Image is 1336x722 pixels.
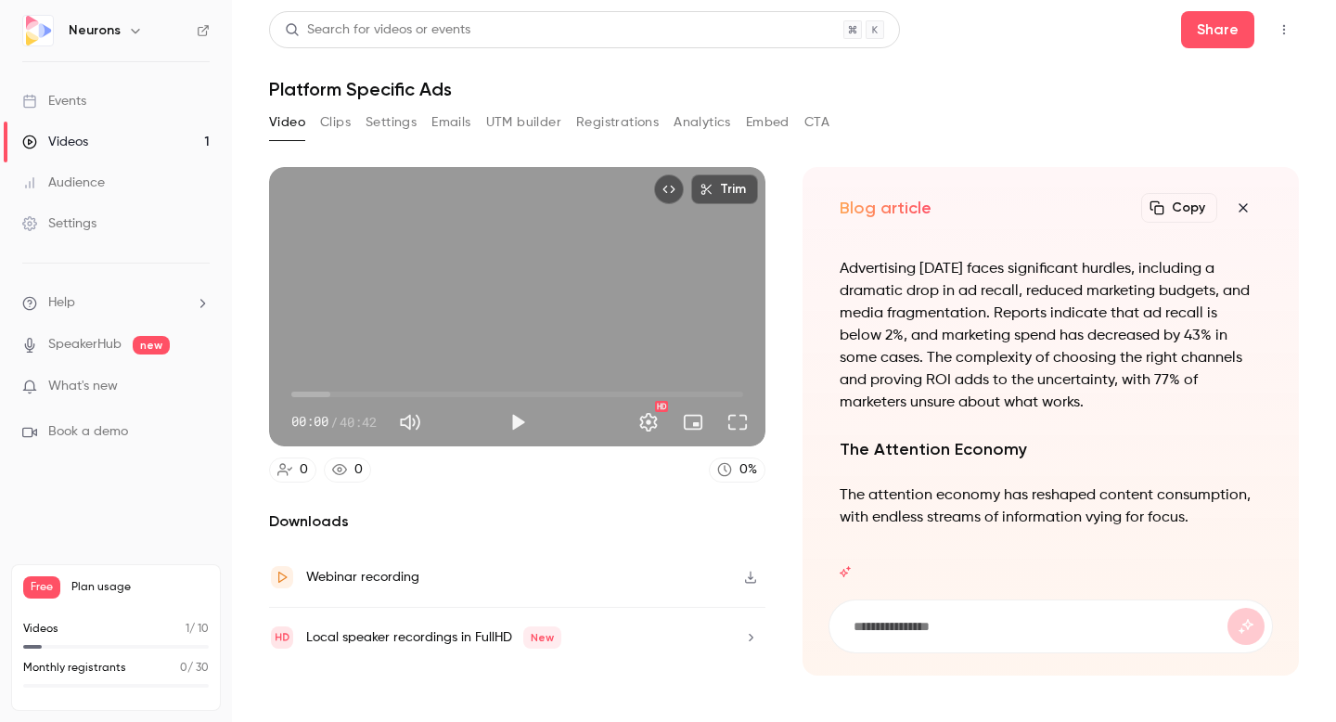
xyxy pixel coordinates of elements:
div: Videos [22,133,88,151]
button: Settings [630,404,667,441]
div: Local speaker recordings in FullHD [306,626,561,649]
button: UTM builder [486,108,561,137]
a: SpeakerHub [48,335,122,355]
img: Neurons [23,16,53,45]
span: 1 [186,624,189,635]
div: Events [22,92,86,110]
h1: Platform Specific Ads [269,78,1299,100]
div: HD [655,401,668,412]
h6: Neurons [69,21,121,40]
div: 0 % [739,460,757,480]
div: 0 [354,460,363,480]
div: Webinar recording [306,566,419,588]
span: New [523,626,561,649]
div: Search for videos or events [285,20,470,40]
a: 0% [709,458,765,483]
h2: Blog article [840,197,931,219]
button: Play [499,404,536,441]
p: Advertising [DATE] faces significant hurdles, including a dramatic drop in ad recall, reduced mar... [840,258,1262,414]
iframe: Noticeable Trigger [187,379,210,395]
p: Monthly registrants [23,660,126,677]
span: Book a demo [48,422,128,442]
span: Plan usage [71,580,209,595]
span: / [330,412,338,432]
button: Registrations [576,108,659,137]
div: 0 [300,460,308,480]
button: Settings [366,108,417,137]
span: 0 [180,663,187,674]
button: Embed video [654,174,684,204]
li: help-dropdown-opener [22,293,210,313]
button: CTA [804,108,829,137]
button: Emails [431,108,470,137]
button: Trim [691,174,758,204]
h2: Downloads [269,510,765,533]
a: 0 [324,458,371,483]
button: Turn on miniplayer [674,404,712,441]
div: Settings [22,214,96,233]
button: Clips [320,108,351,137]
h2: The Attention Economy [840,436,1262,462]
a: 0 [269,458,316,483]
p: The attention economy has reshaped content consumption, with endless streams of information vying... [840,484,1262,529]
div: Audience [22,174,105,192]
button: Video [269,108,305,137]
span: What's new [48,377,118,396]
span: Free [23,576,60,599]
p: Videos [23,621,58,638]
div: 00:00 [291,412,377,432]
button: Embed [746,108,790,137]
button: Mute [392,404,429,441]
p: / 30 [180,660,209,677]
button: Share [1181,11,1254,48]
span: 00:00 [291,412,328,432]
span: new [133,336,170,355]
p: / 10 [186,621,209,638]
span: Help [48,293,75,313]
button: Analytics [674,108,731,137]
button: Top Bar Actions [1269,15,1299,45]
button: Copy [1141,193,1217,223]
button: Full screen [719,404,756,441]
span: 40:42 [340,412,377,432]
